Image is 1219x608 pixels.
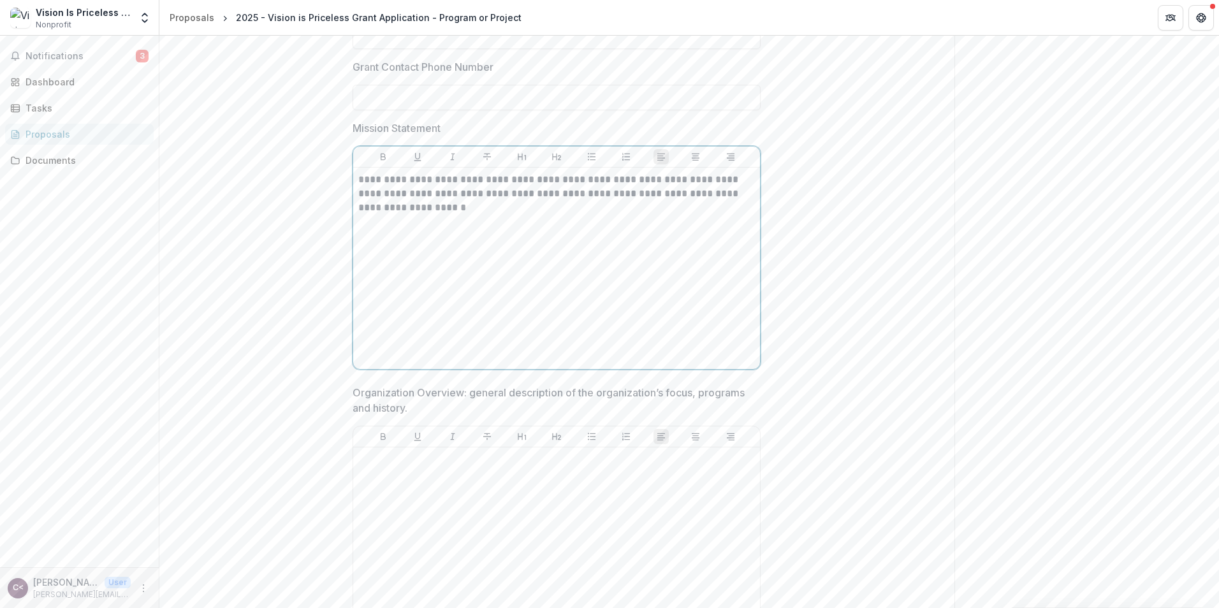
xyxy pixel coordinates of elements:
a: Dashboard [5,71,154,92]
a: Proposals [164,8,219,27]
button: Heading 2 [549,149,564,164]
button: Align Center [688,149,703,164]
div: Documents [26,154,143,167]
button: Get Help [1188,5,1214,31]
div: Proposals [26,127,143,141]
button: Align Center [688,429,703,444]
button: Align Left [653,429,669,444]
button: Heading 1 [515,429,530,444]
button: Italicize [445,429,460,444]
button: Align Right [723,429,738,444]
img: Vision Is Priceless Council, Inc [10,8,31,28]
span: 3 [136,50,149,62]
button: Underline [410,149,425,164]
button: Open entity switcher [136,5,154,31]
p: User [105,577,131,588]
button: Strike [479,149,495,164]
button: Bullet List [584,149,599,164]
span: Notifications [26,51,136,62]
div: Cheryl Stakes <cheryl@visionispriceless.org> [13,584,24,592]
p: Organization Overview: general description of the organization’s focus, programs and history. [353,385,753,416]
button: Bold [376,149,391,164]
a: Proposals [5,124,154,145]
button: Heading 2 [549,429,564,444]
button: Bold [376,429,391,444]
button: Notifications3 [5,46,154,66]
button: Bullet List [584,429,599,444]
button: Ordered List [618,429,634,444]
button: Italicize [445,149,460,164]
button: Strike [479,429,495,444]
a: Tasks [5,98,154,119]
button: Align Right [723,149,738,164]
div: Vision Is Priceless Council, Inc [36,6,131,19]
div: Proposals [170,11,214,24]
button: More [136,581,151,596]
a: Documents [5,150,154,171]
button: Heading 1 [515,149,530,164]
span: Nonprofit [36,19,71,31]
div: Dashboard [26,75,143,89]
div: Tasks [26,101,143,115]
p: Mission Statement [353,120,441,136]
button: Partners [1158,5,1183,31]
p: [PERSON_NAME][EMAIL_ADDRESS][DOMAIN_NAME] [33,589,131,600]
button: Align Left [653,149,669,164]
div: 2025 - Vision is Priceless Grant Application - Program or Project [236,11,522,24]
p: [PERSON_NAME] Stakes <[PERSON_NAME][EMAIL_ADDRESS][DOMAIN_NAME]> [33,575,99,589]
nav: breadcrumb [164,8,527,27]
button: Ordered List [618,149,634,164]
button: Underline [410,429,425,444]
p: Grant Contact Phone Number [353,59,493,75]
